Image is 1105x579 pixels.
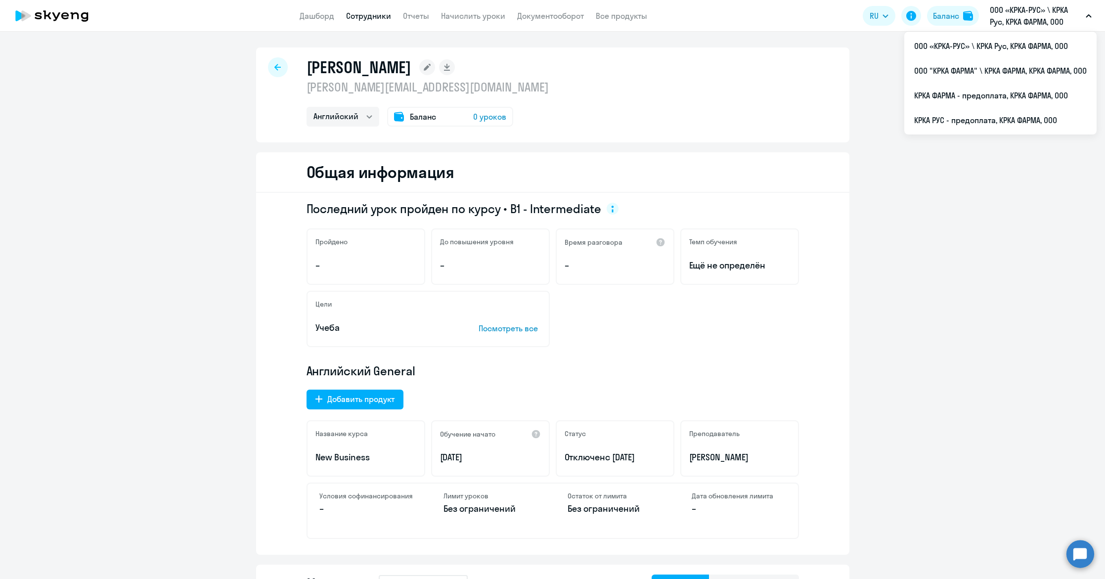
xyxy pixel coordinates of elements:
button: Балансbalance [927,6,979,26]
p: Посмотреть все [479,322,541,334]
h4: Лимит уроков [443,491,538,500]
p: – [692,502,786,515]
h5: Пройдено [315,237,348,246]
span: Английский General [307,363,415,379]
button: RU [863,6,895,26]
h1: [PERSON_NAME] [307,57,411,77]
a: Начислить уроки [441,11,505,21]
p: Без ограничений [443,502,538,515]
div: Добавить продукт [327,393,395,405]
span: Баланс [410,111,436,123]
h5: До повышения уровня [440,237,514,246]
h5: Цели [315,300,332,309]
div: Баланс [933,10,959,22]
a: Сотрудники [346,11,391,21]
a: Отчеты [403,11,429,21]
a: Дашборд [300,11,334,21]
h5: Статус [565,429,586,438]
p: – [440,259,541,272]
p: ООО «КРКА-РУС» \ КРКА Рус, КРКА ФАРМА, ООО [990,4,1082,28]
button: ООО «КРКА-РУС» \ КРКА Рус, КРКА ФАРМА, ООО [985,4,1097,28]
p: [PERSON_NAME] [689,451,790,464]
span: 0 уроков [473,111,506,123]
img: balance [963,11,973,21]
span: RU [870,10,879,22]
p: – [315,259,416,272]
p: [PERSON_NAME][EMAIL_ADDRESS][DOMAIN_NAME] [307,79,549,95]
h2: Общая информация [307,162,454,182]
p: [DATE] [440,451,541,464]
span: с [DATE] [605,451,635,463]
p: – [319,502,414,515]
h4: Дата обновления лимита [692,491,786,500]
p: Отключен [565,451,665,464]
button: Добавить продукт [307,390,403,409]
ul: RU [904,32,1097,134]
h4: Остаток от лимита [568,491,662,500]
span: Ещё не определён [689,259,790,272]
h5: Время разговора [565,238,622,247]
span: Последний урок пройден по курсу • B1 - Intermediate [307,201,601,217]
h5: Преподаватель [689,429,740,438]
h5: Темп обучения [689,237,737,246]
p: New Business [315,451,416,464]
p: – [565,259,665,272]
h5: Название курса [315,429,368,438]
h5: Обучение начато [440,430,495,439]
p: Учеба [315,321,448,334]
a: Документооборот [517,11,584,21]
h4: Условия софинансирования [319,491,414,500]
p: Без ограничений [568,502,662,515]
a: Все продукты [596,11,647,21]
